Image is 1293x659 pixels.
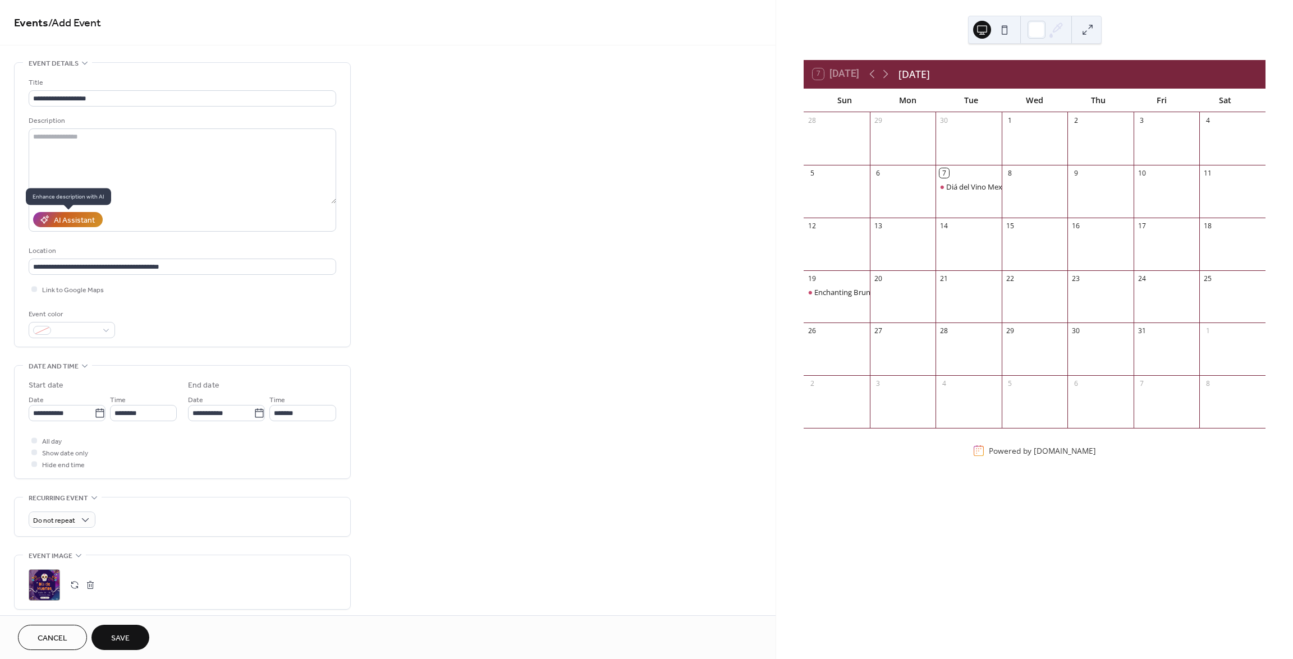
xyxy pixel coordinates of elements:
a: Events [14,12,48,34]
div: 15 [1006,221,1015,231]
span: Date and time [29,361,79,372]
div: Location [29,245,334,257]
div: 4 [1203,116,1213,125]
div: Fri [1130,89,1193,112]
div: 5 [808,168,817,178]
div: 13 [874,221,883,231]
div: 30 [939,116,949,125]
div: 18 [1203,221,1213,231]
div: 20 [874,274,883,283]
div: 19 [808,274,817,283]
div: 7 [1138,379,1147,389]
div: Powered by [989,445,1096,456]
span: Link to Google Maps [42,284,104,296]
div: 27 [874,326,883,336]
div: Diá del Vino Mexicano [946,182,1020,192]
span: Event details [29,58,79,70]
div: Mon [876,89,939,112]
div: 2 [1071,116,1081,125]
div: 8 [1006,168,1015,178]
div: Start date [29,380,63,391]
button: AI Assistant [33,212,103,227]
div: Thu [1066,89,1130,112]
div: 3 [874,379,883,389]
div: 6 [874,168,883,178]
button: Save [91,625,149,650]
div: 4 [939,379,949,389]
span: Do not repeat [33,514,75,527]
span: / Add Event [48,12,101,34]
div: 7 [939,168,949,178]
a: [DOMAIN_NAME] [1034,445,1096,456]
span: Date [188,394,203,406]
div: 23 [1071,274,1081,283]
div: 24 [1138,274,1147,283]
div: 6 [1071,379,1081,389]
div: 29 [874,116,883,125]
div: Description [29,115,334,127]
div: 30 [1071,326,1081,336]
div: 31 [1138,326,1147,336]
div: ; [29,569,60,601]
div: 22 [1006,274,1015,283]
div: 8 [1203,379,1213,389]
div: Title [29,77,334,89]
div: 17 [1138,221,1147,231]
div: Tue [939,89,1003,112]
div: 2 [808,379,817,389]
span: Event image [29,550,72,562]
div: 12 [808,221,817,231]
span: Enhance description with AI [26,188,111,205]
div: 5 [1006,379,1015,389]
div: 26 [808,326,817,336]
span: Cancel [38,633,67,644]
div: [DATE] [898,67,930,81]
div: 1 [1203,326,1213,336]
div: AI Assistant [54,215,95,227]
div: Sat [1193,89,1257,112]
span: Time [269,394,285,406]
div: 25 [1203,274,1213,283]
div: 28 [939,326,949,336]
div: 9 [1071,168,1081,178]
span: Hide end time [42,459,85,471]
div: 14 [939,221,949,231]
div: Wed [1003,89,1066,112]
div: 3 [1138,116,1147,125]
span: Recurring event [29,492,88,504]
span: Save [111,633,130,644]
span: All day [42,436,62,448]
span: Show date only [42,448,88,459]
div: 28 [808,116,817,125]
div: Diá del Vino Mexicano [936,182,1002,192]
div: Event color [29,308,113,320]
div: 16 [1071,221,1081,231]
div: End date [188,380,219,391]
span: Time [110,394,126,406]
div: 10 [1138,168,1147,178]
div: 1 [1006,116,1015,125]
div: Sun [813,89,876,112]
div: 21 [939,274,949,283]
div: Enchanting Brunch & Bubbles [814,287,915,297]
button: Cancel [18,625,87,650]
div: Enchanting Brunch & Bubbles [804,287,870,297]
div: 29 [1006,326,1015,336]
span: Date [29,394,44,406]
div: 11 [1203,168,1213,178]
